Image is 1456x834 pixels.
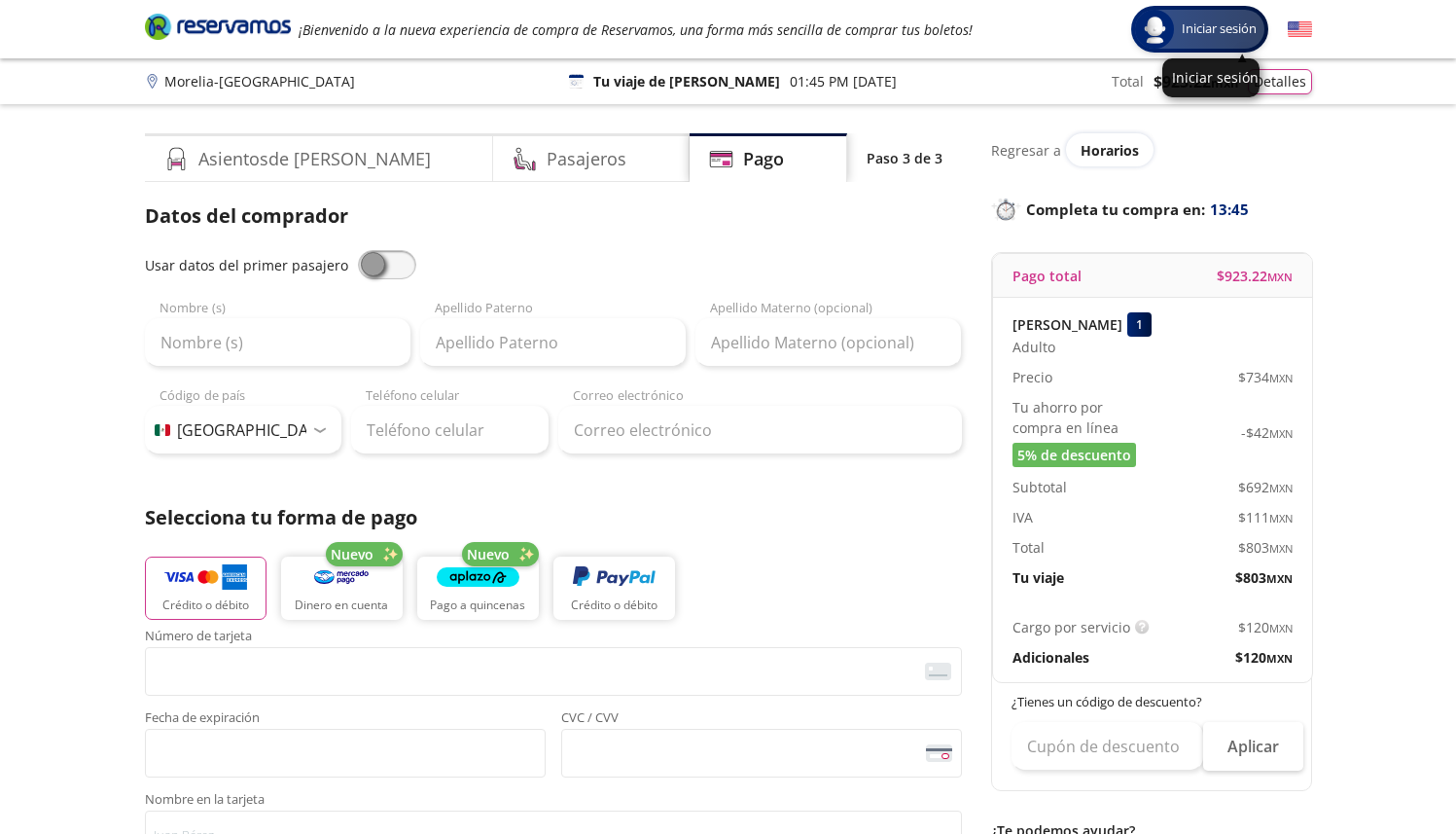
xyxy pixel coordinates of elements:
[1343,721,1437,815] iframe: Messagebird Livechat Widget
[1012,617,1130,637] p: Cargo por servicio
[1238,537,1293,558] span: $ 803
[1269,371,1293,385] small: MXN
[1017,445,1131,465] span: 5% de descuento
[1081,141,1139,160] span: Horarios
[281,557,403,620] button: Dinero en cuenta
[1269,541,1293,556] small: MXN
[1266,571,1293,586] small: MXN
[553,557,675,620] button: Crédito o débito
[1012,537,1045,558] p: Total
[1238,367,1293,387] span: $ 734
[145,201,962,231] p: Datos del comprador
[1127,312,1152,337] div: 1
[743,146,784,172] h4: Pago
[1012,693,1294,712] p: ¿Tienes un código de descuento?
[1012,507,1033,527] p: IVA
[1012,397,1153,438] p: Tu ahorro por compra en línea
[299,20,973,39] em: ¡Bienvenido a la nueva experiencia de compra de Reservamos, una forma más sencilla de comprar tus...
[867,148,942,168] p: Paso 3 de 3
[145,503,962,532] p: Selecciona tu forma de pago
[1012,367,1052,387] p: Precio
[1267,270,1293,284] small: MXN
[1238,507,1293,527] span: $ 111
[790,71,897,91] p: 01:45 PM [DATE]
[417,557,539,620] button: Pago a quincenas
[154,735,537,772] iframe: Iframe de la fecha de caducidad de la tarjeta asegurada
[1269,426,1293,441] small: MXN
[558,406,962,454] input: Correo electrónico
[430,597,525,614] p: Pago a quincenas
[1203,722,1303,771] button: Aplicar
[145,12,291,47] a: Brand Logo
[145,630,962,647] span: Número de tarjeta
[1210,199,1249,221] span: 13:45
[145,12,291,41] i: Brand Logo
[1112,71,1144,91] p: Total
[571,597,657,614] p: Crédito o débito
[164,71,355,91] p: Morelia - [GEOGRAPHIC_DATA]
[145,256,348,274] span: Usar datos del primer pasajero
[991,196,1312,223] p: Completa tu compra en :
[155,424,170,436] img: MX
[198,146,431,172] h4: Asientos de [PERSON_NAME]
[1238,617,1293,637] span: $ 120
[1288,18,1312,42] button: English
[145,557,266,620] button: Crédito o débito
[547,146,626,172] h4: Pasajeros
[1238,477,1293,497] span: $ 692
[1269,481,1293,495] small: MXN
[145,711,546,729] span: Fecha de expiración
[570,735,953,772] iframe: Iframe del código de seguridad de la tarjeta asegurada
[695,318,961,367] input: Apellido Materno (opcional)
[1235,567,1293,588] span: $ 803
[1269,511,1293,526] small: MXN
[1012,337,1055,357] span: Adulto
[1269,621,1293,635] small: MXN
[561,711,962,729] span: CVC / CVV
[331,544,373,564] span: Nuevo
[145,318,410,367] input: Nombre (s)
[1217,266,1293,286] span: $ 923.22
[1241,422,1293,443] span: -$ 42
[1235,647,1293,668] span: $ 120
[1012,722,1203,771] input: Cupón de descuento
[1012,314,1122,335] p: [PERSON_NAME]
[154,653,953,690] iframe: Iframe del número de tarjeta asegurada
[1248,69,1312,94] button: Detalles
[991,140,1061,161] p: Regresar a
[1154,70,1238,93] span: $ 923.22
[295,597,388,614] p: Dinero en cuenta
[351,406,549,454] input: Teléfono celular
[1012,567,1064,588] p: Tu viaje
[593,71,780,91] p: Tu viaje de [PERSON_NAME]
[1174,19,1264,39] span: Iniciar sesión
[145,793,962,811] span: Nombre en la tarjeta
[1012,266,1082,286] p: Pago total
[991,133,1312,166] div: Regresar a ver horarios
[467,544,510,564] span: Nuevo
[1172,68,1250,87] p: Iniciar sesión
[1266,651,1293,666] small: MXN
[925,663,951,680] img: card
[1012,477,1067,497] p: Subtotal
[1012,647,1089,668] p: Adicionales
[162,597,249,614] p: Crédito o débito
[420,318,686,367] input: Apellido Paterno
